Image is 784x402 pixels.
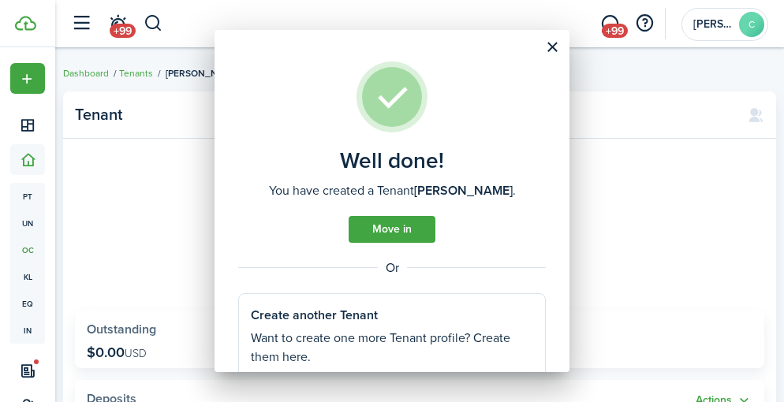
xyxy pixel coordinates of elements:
button: Close modal [539,34,566,61]
well-done-title: Well done! [340,148,444,173]
well-done-separator: Or [238,259,546,277]
a: Move in [349,216,435,243]
b: [PERSON_NAME] [414,181,513,199]
well-done-description: You have created a Tenant . [269,181,516,200]
well-done-section-description: Want to create one more Tenant profile? Create them here. [251,329,533,367]
well-done-section-title: Create another Tenant [251,306,378,325]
